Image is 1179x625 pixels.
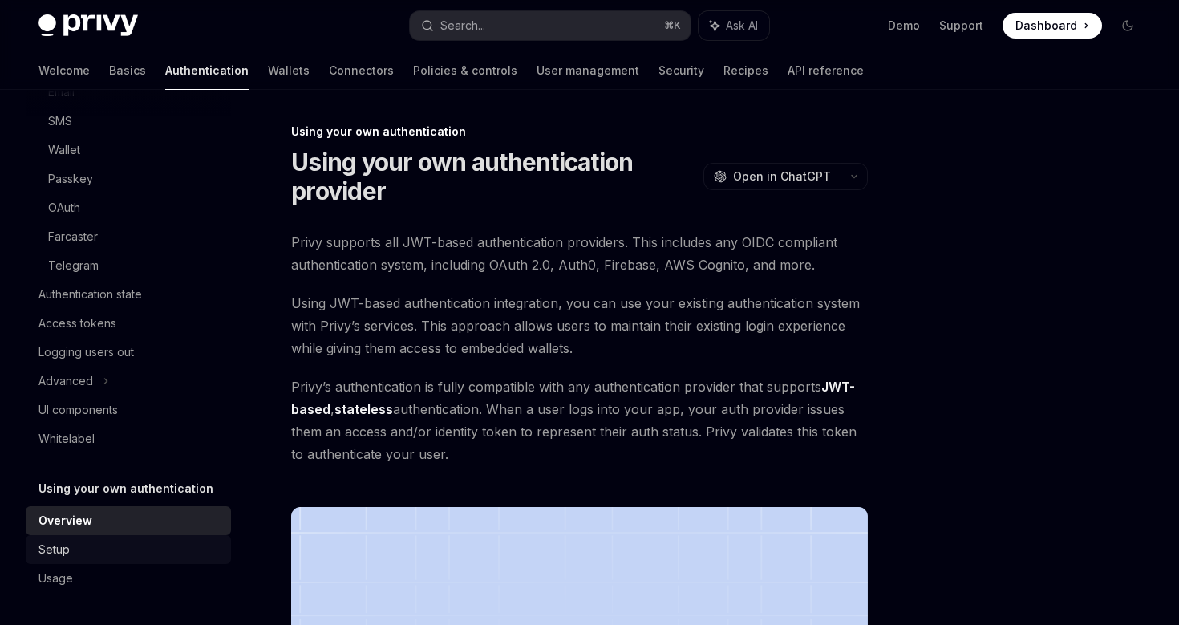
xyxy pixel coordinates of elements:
[48,112,72,131] div: SMS
[48,169,93,189] div: Passkey
[38,14,138,37] img: dark logo
[1015,18,1077,34] span: Dashboard
[38,343,134,362] div: Logging users out
[38,400,118,420] div: UI components
[26,424,231,453] a: Whitelabel
[733,168,831,185] span: Open in ChatGPT
[291,292,868,359] span: Using JWT-based authentication integration, you can use your existing authentication system with ...
[26,506,231,535] a: Overview
[38,569,73,588] div: Usage
[26,396,231,424] a: UI components
[26,164,231,193] a: Passkey
[26,251,231,280] a: Telegram
[38,371,93,391] div: Advanced
[537,51,639,90] a: User management
[38,479,213,498] h5: Using your own authentication
[38,429,95,448] div: Whitelabel
[440,16,485,35] div: Search...
[38,314,116,333] div: Access tokens
[658,51,704,90] a: Security
[26,222,231,251] a: Farcaster
[699,11,769,40] button: Ask AI
[26,535,231,564] a: Setup
[26,280,231,309] a: Authentication state
[48,227,98,246] div: Farcaster
[413,51,517,90] a: Policies & controls
[26,107,231,136] a: SMS
[291,375,868,465] span: Privy’s authentication is fully compatible with any authentication provider that supports , authe...
[291,231,868,276] span: Privy supports all JWT-based authentication providers. This includes any OIDC compliant authentic...
[334,401,393,418] a: stateless
[26,338,231,367] a: Logging users out
[26,136,231,164] a: Wallet
[268,51,310,90] a: Wallets
[888,18,920,34] a: Demo
[109,51,146,90] a: Basics
[664,19,681,32] span: ⌘ K
[38,511,92,530] div: Overview
[939,18,983,34] a: Support
[726,18,758,34] span: Ask AI
[26,193,231,222] a: OAuth
[703,163,841,190] button: Open in ChatGPT
[48,140,80,160] div: Wallet
[1003,13,1102,39] a: Dashboard
[291,148,697,205] h1: Using your own authentication provider
[48,198,80,217] div: OAuth
[26,309,231,338] a: Access tokens
[48,256,99,275] div: Telegram
[38,540,70,559] div: Setup
[38,51,90,90] a: Welcome
[410,11,690,40] button: Search...⌘K
[788,51,864,90] a: API reference
[723,51,768,90] a: Recipes
[1115,13,1141,39] button: Toggle dark mode
[291,124,868,140] div: Using your own authentication
[26,564,231,593] a: Usage
[38,285,142,304] div: Authentication state
[329,51,394,90] a: Connectors
[165,51,249,90] a: Authentication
